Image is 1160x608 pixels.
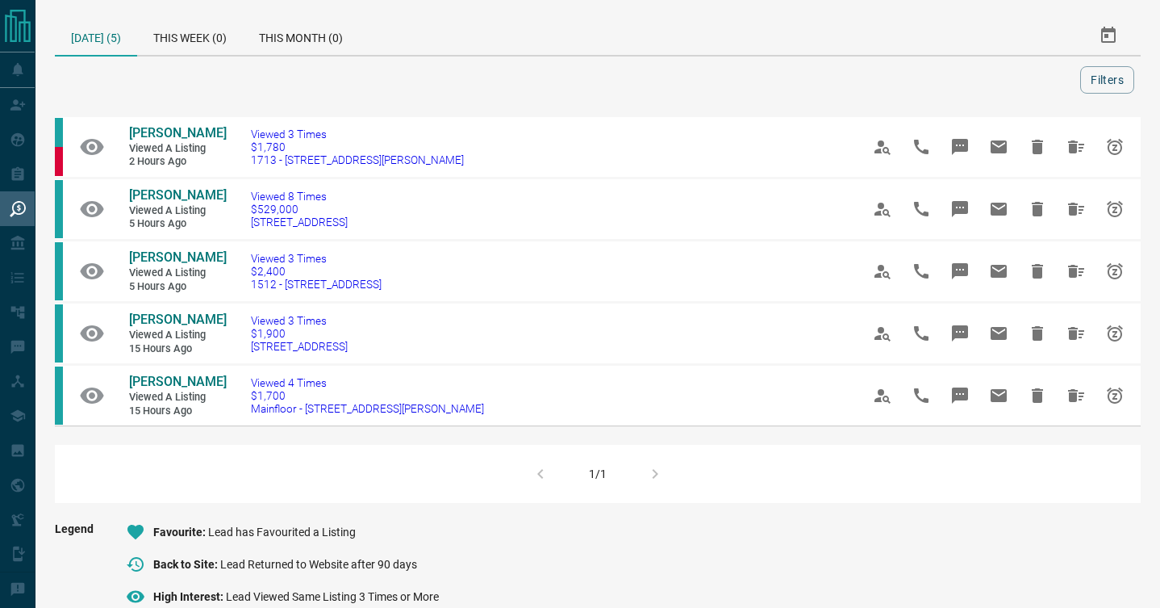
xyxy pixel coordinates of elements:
[137,16,243,55] div: This Week (0)
[251,402,484,415] span: Mainfloor - [STREET_ADDRESS][PERSON_NAME]
[941,314,979,353] span: Message
[251,389,484,402] span: $1,700
[1018,190,1057,229] span: Hide
[1018,252,1057,291] span: Hide
[251,327,348,340] span: $1,900
[251,314,348,353] a: Viewed 3 Times$1,900[STREET_ADDRESS]
[55,367,63,425] div: condos.ca
[251,128,464,140] span: Viewed 3 Times
[863,190,902,229] span: View Profile
[979,252,1018,291] span: Email
[251,340,348,353] span: [STREET_ADDRESS]
[1018,314,1057,353] span: Hide
[863,252,902,291] span: View Profile
[251,140,464,153] span: $1,780
[129,312,226,329] a: [PERSON_NAME]
[129,329,226,342] span: Viewed a Listing
[251,153,464,166] span: 1713 - [STREET_ADDRESS][PERSON_NAME]
[589,468,607,480] div: 1/1
[251,265,382,278] span: $2,400
[1095,252,1134,291] span: Snooze
[129,391,226,405] span: Viewed a Listing
[1057,314,1095,353] span: Hide All from Maria Nguyen
[979,314,1018,353] span: Email
[251,203,348,216] span: $529,000
[129,125,226,142] a: [PERSON_NAME]
[129,204,226,218] span: Viewed a Listing
[1057,376,1095,415] span: Hide All from Maria Nguyen
[902,252,941,291] span: Call
[153,526,208,539] span: Favourite
[941,128,979,166] span: Message
[1057,252,1095,291] span: Hide All from Kierna Dawson
[129,405,226,418] span: 15 hours ago
[1080,66,1134,94] button: Filters
[979,376,1018,415] span: Email
[129,155,226,169] span: 2 hours ago
[979,128,1018,166] span: Email
[902,128,941,166] span: Call
[226,590,439,603] span: Lead Viewed Same Listing 3 Times or More
[129,374,226,391] a: [PERSON_NAME]
[902,314,941,353] span: Call
[979,190,1018,229] span: Email
[129,187,226,204] a: [PERSON_NAME]
[55,304,63,363] div: condos.ca
[129,249,227,265] span: [PERSON_NAME]
[129,187,227,203] span: [PERSON_NAME]
[129,249,226,266] a: [PERSON_NAME]
[129,266,226,280] span: Viewed a Listing
[55,16,137,57] div: [DATE] (5)
[1095,314,1134,353] span: Snooze
[243,16,359,55] div: This Month (0)
[1018,128,1057,166] span: Hide
[1095,128,1134,166] span: Snooze
[941,376,979,415] span: Message
[1089,16,1128,55] button: Select Date Range
[1095,190,1134,229] span: Snooze
[55,180,63,238] div: condos.ca
[1057,128,1095,166] span: Hide All from Ladan Samiei
[251,252,382,265] span: Viewed 3 Times
[251,252,382,291] a: Viewed 3 Times$2,4001512 - [STREET_ADDRESS]
[902,376,941,415] span: Call
[251,128,464,166] a: Viewed 3 Times$1,7801713 - [STREET_ADDRESS][PERSON_NAME]
[153,590,226,603] span: High Interest
[863,128,902,166] span: View Profile
[129,374,227,389] span: [PERSON_NAME]
[251,216,348,229] span: [STREET_ADDRESS]
[863,376,902,415] span: View Profile
[129,217,226,231] span: 5 hours ago
[902,190,941,229] span: Call
[863,314,902,353] span: View Profile
[129,312,227,327] span: [PERSON_NAME]
[129,142,226,156] span: Viewed a Listing
[1018,376,1057,415] span: Hide
[251,278,382,291] span: 1512 - [STREET_ADDRESS]
[251,190,348,203] span: Viewed 8 Times
[129,280,226,294] span: 5 hours ago
[153,558,220,571] span: Back to Site
[251,376,484,389] span: Viewed 4 Times
[129,125,227,140] span: [PERSON_NAME]
[220,558,417,571] span: Lead Returned to Website after 90 days
[129,342,226,356] span: 15 hours ago
[1095,376,1134,415] span: Snooze
[55,242,63,300] div: condos.ca
[208,526,356,539] span: Lead has Favourited a Listing
[55,118,63,147] div: condos.ca
[1057,190,1095,229] span: Hide All from Ian Campbell
[55,147,63,176] div: property.ca
[251,376,484,415] a: Viewed 4 Times$1,700Mainfloor - [STREET_ADDRESS][PERSON_NAME]
[941,252,979,291] span: Message
[251,190,348,229] a: Viewed 8 Times$529,000[STREET_ADDRESS]
[941,190,979,229] span: Message
[251,314,348,327] span: Viewed 3 Times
